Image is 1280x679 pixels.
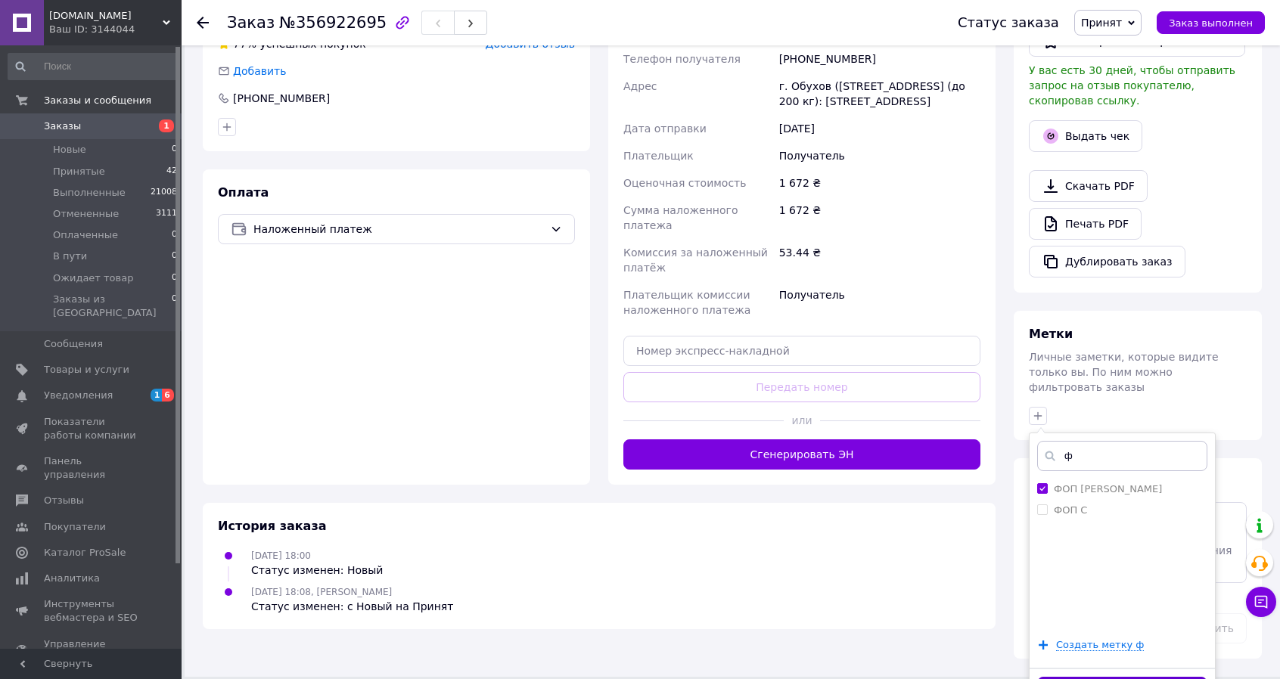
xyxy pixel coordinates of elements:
span: Панель управления [44,454,140,482]
span: Добавить отзыв [486,38,575,50]
span: Комиссия за наложенный платёж [623,246,768,274]
div: 53.44 ₴ [776,239,983,281]
span: 0 [172,293,177,320]
div: Статус изменен: с Новый на Принят [251,599,453,614]
span: 42 [166,165,177,178]
span: 6 [162,389,174,402]
span: Заказы и сообщения [44,94,151,107]
span: 77% [233,38,256,50]
span: 0 [172,143,177,157]
span: Покупатели [44,520,106,534]
span: Ожидает товар [53,271,133,285]
span: Сообщения [44,337,103,351]
span: [DATE] 18:00 [251,550,311,561]
div: [PHONE_NUMBER] [231,91,331,106]
span: Отзывы [44,494,84,507]
span: Сумма наложенного платежа [623,204,738,231]
a: Печать PDF [1029,208,1142,240]
span: №356922695 [279,14,387,32]
span: История заказа [218,519,327,533]
span: Оплата [218,185,269,200]
span: Каталог ProSale [44,546,126,560]
span: Адрес [623,80,657,92]
input: Напишите название метки [1037,441,1207,471]
span: Заказы [44,119,81,133]
span: 0 [172,228,177,242]
label: ФОП [PERSON_NAME] [1054,483,1162,495]
span: Метки [1029,327,1073,341]
span: У вас есть 30 дней, чтобы отправить запрос на отзыв покупателю, скопировав ссылку. [1029,64,1235,107]
span: Аналитика [44,572,100,585]
button: Сгенерировать ЭН [623,439,980,470]
span: Создать метку ф [1056,639,1144,651]
span: [DATE] 18:08, [PERSON_NAME] [251,587,392,597]
span: Телефон получателя [623,53,741,65]
span: или [784,413,819,428]
div: Статус изменен: Новый [251,563,383,578]
span: Личные заметки, которые видите только вы. По ним можно фильтровать заказы [1029,351,1219,393]
button: Выдать чек [1029,120,1142,152]
div: Получатель [776,142,983,169]
span: Заказ [227,14,275,32]
span: Уведомления [44,389,113,402]
span: Оплаченные [53,228,118,242]
span: 21008 [151,186,177,200]
input: Поиск [8,53,179,80]
span: Принятые [53,165,105,178]
div: 1 672 ₴ [776,169,983,197]
span: 0 [172,271,177,285]
div: Вернуться назад [197,15,209,30]
span: 1 [159,119,174,132]
button: Заказ выполнен [1157,11,1265,34]
input: Номер экспресс-накладной [623,336,980,366]
label: ФОП С [1054,504,1087,516]
span: Заказы из [GEOGRAPHIC_DATA] [53,293,172,320]
span: Принят [1081,17,1122,29]
span: Добавить [233,65,286,77]
div: [PHONE_NUMBER] [776,45,983,73]
div: [DATE] [776,115,983,142]
span: Плательщик [623,150,694,162]
div: г. Обухов ([STREET_ADDRESS] (до 200 кг): [STREET_ADDRESS] [776,73,983,115]
span: 1 [151,389,163,402]
span: 3111 [156,207,177,221]
span: В пути [53,250,87,263]
button: Чат с покупателем [1246,587,1276,617]
span: 0 [172,250,177,263]
button: Дублировать заказ [1029,246,1185,277]
span: Управление сайтом [44,637,140,665]
span: AIDA-PARTS.DP.UA [49,9,163,23]
div: Получатель [776,281,983,324]
div: Статус заказа [958,15,1059,30]
span: Новые [53,143,86,157]
div: 1 672 ₴ [776,197,983,239]
span: Показатели работы компании [44,415,140,442]
div: Ваш ID: 3144044 [49,23,182,36]
span: Товары и услуги [44,363,129,377]
span: Заказ выполнен [1169,17,1253,29]
span: Оценочная стоимость [623,177,747,189]
span: Наложенный платеж [253,221,544,237]
span: Отмененные [53,207,119,221]
span: Плательщик комиссии наложенного платежа [623,289,750,316]
a: Скачать PDF [1029,170,1148,202]
span: Выполненные [53,186,126,200]
span: Дата отправки [623,122,707,135]
span: Инструменты вебмастера и SEO [44,597,140,625]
